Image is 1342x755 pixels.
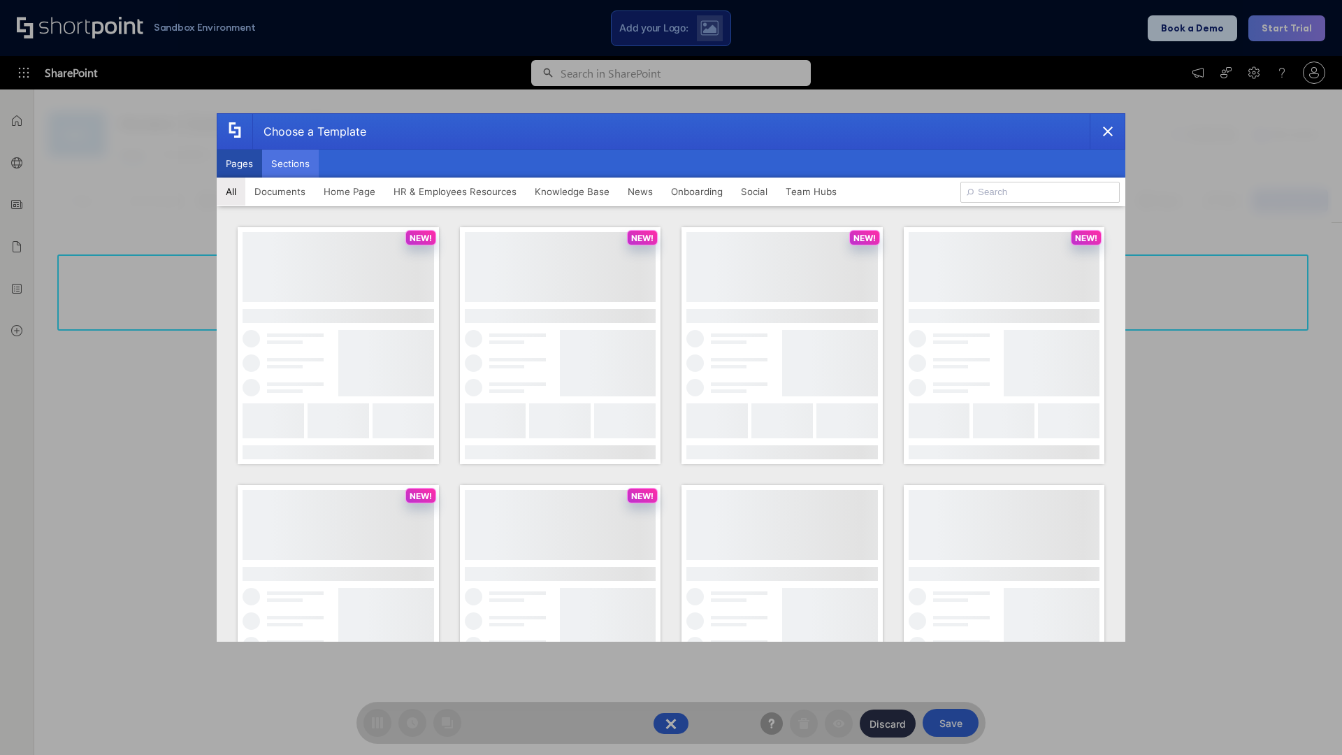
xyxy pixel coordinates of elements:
[262,150,319,178] button: Sections
[217,150,262,178] button: Pages
[217,113,1125,642] div: template selector
[960,182,1120,203] input: Search
[384,178,526,206] button: HR & Employees Resources
[252,114,366,149] div: Choose a Template
[1075,233,1097,243] p: NEW!
[410,491,432,501] p: NEW!
[1090,593,1342,755] iframe: Chat Widget
[526,178,619,206] button: Knowledge Base
[777,178,846,206] button: Team Hubs
[631,491,654,501] p: NEW!
[410,233,432,243] p: NEW!
[631,233,654,243] p: NEW!
[217,178,245,206] button: All
[619,178,662,206] button: News
[732,178,777,206] button: Social
[662,178,732,206] button: Onboarding
[245,178,315,206] button: Documents
[315,178,384,206] button: Home Page
[853,233,876,243] p: NEW!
